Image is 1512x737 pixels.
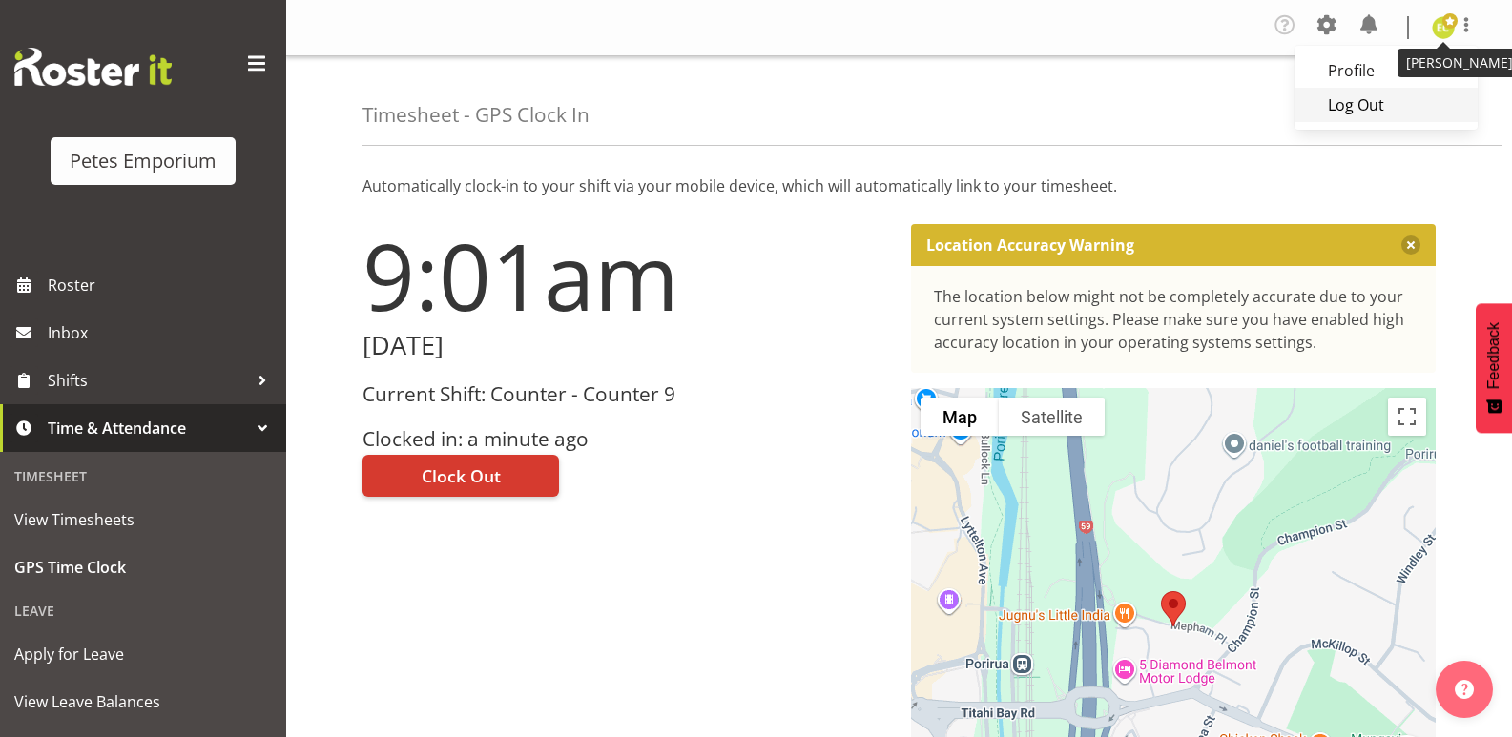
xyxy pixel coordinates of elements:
button: Clock Out [362,455,559,497]
span: Apply for Leave [14,640,272,668]
span: Inbox [48,318,277,347]
span: View Leave Balances [14,687,272,716]
img: help-xxl-2.png [1455,680,1474,699]
span: View Timesheets [14,505,272,534]
button: Show street map [921,398,999,436]
div: Timesheet [5,457,281,496]
a: Apply for Leave [5,630,281,678]
a: Profile [1295,53,1478,88]
a: View Timesheets [5,496,281,543]
img: Rosterit website logo [14,48,172,86]
button: Show satellite imagery [999,398,1105,436]
button: Feedback - Show survey [1476,303,1512,433]
img: emma-croft7499.jpg [1432,16,1455,39]
h3: Clocked in: a minute ago [362,428,888,450]
h3: Current Shift: Counter - Counter 9 [362,383,888,405]
span: Shifts [48,366,248,395]
button: Close message [1401,235,1420,255]
span: Clock Out [422,463,501,488]
p: Automatically clock-in to your shift via your mobile device, which will automatically link to you... [362,174,1436,197]
h2: [DATE] [362,331,888,360]
div: The location below might not be completely accurate due to your current system settings. Please m... [934,285,1414,354]
span: Feedback [1485,322,1502,389]
h4: Timesheet - GPS Clock In [362,104,590,126]
span: Roster [48,271,277,299]
button: Toggle fullscreen view [1388,398,1426,436]
div: Petes Emporium [70,147,217,175]
p: Location Accuracy Warning [926,235,1134,255]
h1: 9:01am [362,224,888,327]
a: Log Out [1295,88,1478,122]
a: GPS Time Clock [5,543,281,591]
span: GPS Time Clock [14,553,272,582]
div: Leave [5,591,281,630]
a: View Leave Balances [5,678,281,726]
span: Time & Attendance [48,414,248,442]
